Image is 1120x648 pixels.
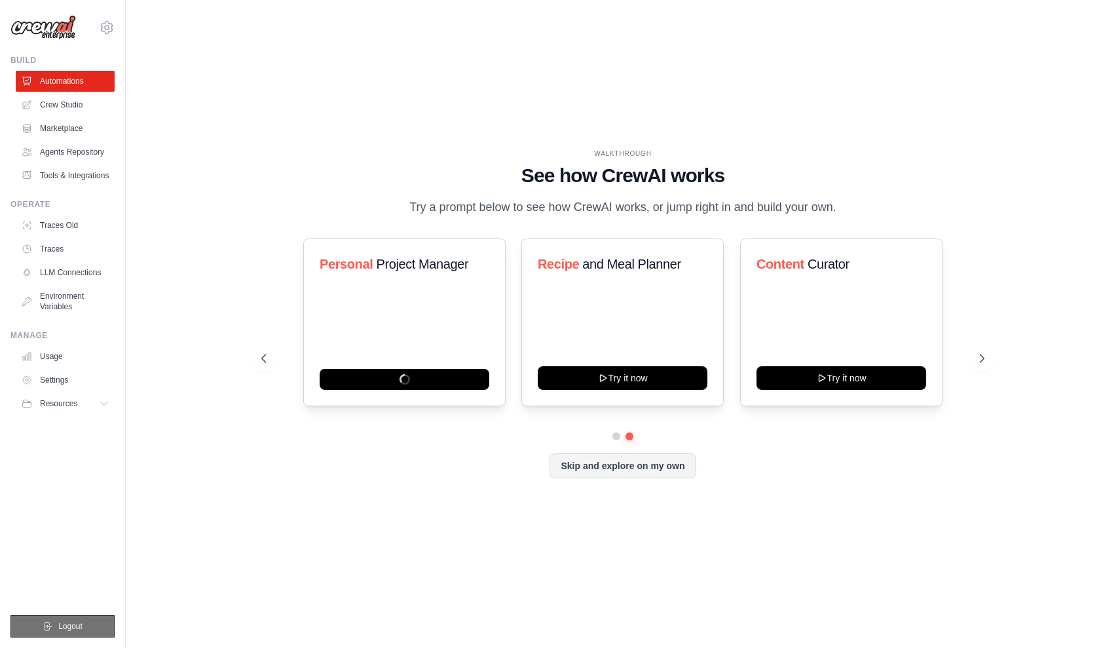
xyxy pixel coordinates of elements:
[10,199,115,210] div: Operate
[16,118,115,139] a: Marketplace
[16,215,115,236] a: Traces Old
[16,286,115,317] a: Environment Variables
[403,198,843,217] p: Try a prompt below to see how CrewAI works, or jump right in and build your own.
[261,164,984,187] h1: See how CrewAI works
[16,370,115,391] a: Settings
[756,257,804,271] span: Content
[16,346,115,367] a: Usage
[16,142,115,162] a: Agents Repository
[16,94,115,115] a: Crew Studio
[16,238,115,259] a: Traces
[583,257,681,271] span: and Meal Planner
[550,453,696,478] button: Skip and explore on my own
[538,257,579,271] span: Recipe
[10,55,115,66] div: Build
[756,366,926,390] button: Try it now
[261,149,984,159] div: WALKTHROUGH
[10,615,115,638] button: Logout
[10,330,115,341] div: Manage
[808,257,849,271] span: Curator
[16,262,115,283] a: LLM Connections
[58,621,83,632] span: Logout
[10,15,76,40] img: Logo
[40,398,77,409] span: Resources
[376,257,468,271] span: Project Manager
[16,393,115,414] button: Resources
[320,257,373,271] span: Personal
[16,165,115,186] a: Tools & Integrations
[538,366,707,390] button: Try it now
[16,71,115,92] a: Automations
